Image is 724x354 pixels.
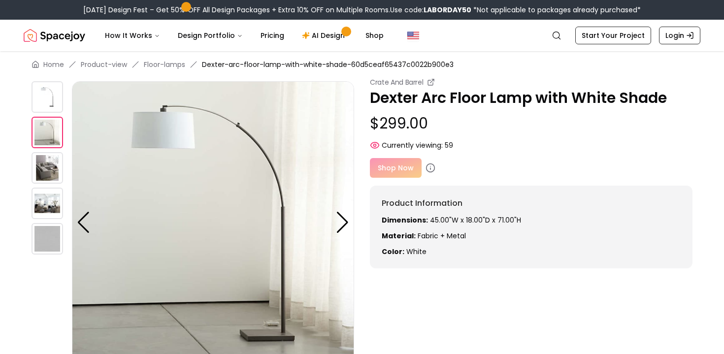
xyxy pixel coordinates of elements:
a: Home [43,60,64,69]
span: white [406,247,427,257]
nav: breadcrumb [32,60,692,69]
a: Shop [358,26,392,45]
strong: Dimensions: [382,215,428,225]
p: Dexter Arc Floor Lamp with White Shade [370,89,692,107]
img: United States [407,30,419,41]
span: Dexter-arc-floor-lamp-with-white-shade-60d5ceaf65437c0022b900e3 [202,60,454,69]
span: Currently viewing: [382,140,443,150]
a: Start Your Project [575,27,651,44]
img: https://storage.googleapis.com/spacejoy-main/assets/60d5ceaf65437c0022b900e3/product_2_k60popn74ok8 [32,152,63,184]
strong: Color: [382,247,404,257]
a: Floor-lamps [144,60,185,69]
b: LABORDAY50 [424,5,471,15]
nav: Global [24,20,700,51]
img: https://storage.googleapis.com/spacejoy-main/assets/60d5ceaf65437c0022b900e3/product_3_ie9c7f56pjb [32,188,63,219]
a: AI Design [294,26,356,45]
a: Login [659,27,700,44]
a: Product-view [81,60,127,69]
button: Design Portfolio [170,26,251,45]
a: Spacejoy [24,26,85,45]
a: Pricing [253,26,292,45]
small: Crate And Barrel [370,77,423,87]
span: Use code: [390,5,471,15]
img: Spacejoy Logo [24,26,85,45]
img: https://storage.googleapis.com/spacejoy-main/assets/60d5ceaf65437c0022b900e3/product_0_lkl33hkj5jdc [32,223,63,255]
div: [DATE] Design Fest – Get 50% OFF All Design Packages + Extra 10% OFF on Multiple Rooms. [83,5,641,15]
button: How It Works [97,26,168,45]
img: https://storage.googleapis.com/spacejoy-main/assets/60d5ceaf65437c0022b900e3/product_1_p53knbbi207 [32,117,63,148]
span: *Not applicable to packages already purchased* [471,5,641,15]
nav: Main [97,26,392,45]
h6: Product Information [382,197,681,209]
p: $299.00 [370,115,692,132]
span: 59 [445,140,453,150]
strong: Material: [382,231,416,241]
span: Fabric + Metal [418,231,466,241]
p: 45.00"W x 18.00"D x 71.00"H [382,215,681,225]
img: https://storage.googleapis.com/spacejoy-main/assets/60d5ceaf65437c0022b900e3/product_0_52oaccgol9j3 [32,81,63,113]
